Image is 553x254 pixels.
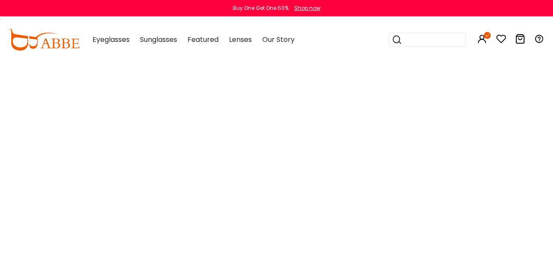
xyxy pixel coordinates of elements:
span: Eyeglasses [92,35,130,44]
a: Shop now [290,4,321,12]
span: Our Story [262,35,295,44]
div: Shop now [294,4,321,12]
img: abbeglasses.com [9,29,79,51]
span: Lenses [229,35,252,44]
span: Featured [188,35,219,44]
span: Sunglasses [140,35,177,44]
div: Buy One Get One 50% [233,4,289,12]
